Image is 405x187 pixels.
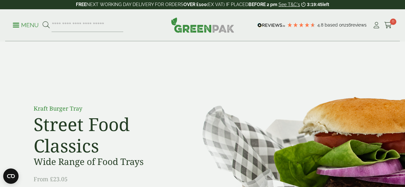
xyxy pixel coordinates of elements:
[3,168,19,184] button: Open CMP widget
[34,156,178,167] h3: Wide Range of Food Trays
[344,22,351,27] span: 216
[183,2,207,7] strong: OVER £100
[34,113,178,156] h2: Street Food Classics
[372,22,380,28] i: My Account
[34,175,68,183] span: From £23.05
[317,22,325,27] span: 4.8
[13,21,39,29] p: Menu
[76,2,86,7] strong: FREE
[257,23,285,27] img: REVIEWS.io
[34,104,178,113] p: Kraft Burger Tray
[351,22,367,27] span: reviews
[171,17,234,33] img: GreenPak Supplies
[13,21,39,28] a: Menu
[322,2,329,7] span: left
[390,19,396,25] span: 0
[307,2,322,7] span: 3:19:45
[384,22,392,28] i: Cart
[287,22,316,28] div: 4.79 Stars
[384,20,392,30] a: 0
[325,22,344,27] span: Based on
[279,2,300,7] a: See T&C's
[248,2,277,7] strong: BEFORE 2 pm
